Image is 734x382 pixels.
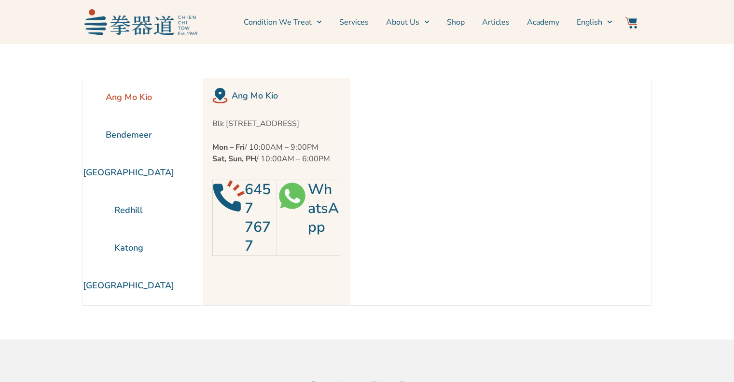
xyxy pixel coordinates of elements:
span: English [577,16,602,28]
a: Academy [527,10,559,34]
a: Articles [482,10,510,34]
a: Shop [447,10,465,34]
a: About Us [386,10,429,34]
a: WhatsApp [308,180,339,237]
p: / 10:00AM – 9:00PM / 10:00AM – 6:00PM [212,141,340,165]
img: Website Icon-03 [625,17,637,28]
strong: Sat, Sun, PH [212,154,256,164]
a: Services [339,10,369,34]
h2: Ang Mo Kio [232,89,340,102]
p: Blk [STREET_ADDRESS] [212,118,340,129]
a: 6457 7677 [245,180,271,256]
iframe: Chien Chi Tow Healthcare Ang Mo Kio [350,78,623,305]
a: English [577,10,612,34]
a: Condition We Treat [244,10,322,34]
nav: Menu [202,10,612,34]
strong: Mon – Fri [212,142,245,153]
